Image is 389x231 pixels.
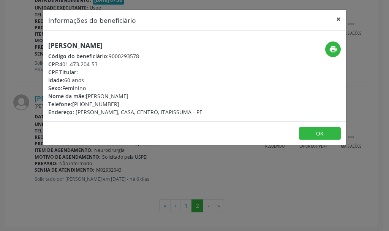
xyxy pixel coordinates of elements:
span: Idade: [48,76,64,84]
span: Nome da mãe: [48,92,86,100]
button: print [325,41,341,57]
div: [PERSON_NAME] [48,92,202,100]
button: OK [299,127,341,140]
h5: [PERSON_NAME] [48,41,202,49]
span: CPF: [48,61,59,68]
div: [PHONE_NUMBER] [48,100,202,108]
div: Feminino [48,84,202,92]
span: Sexo: [48,84,62,92]
span: CPF Titular: [48,69,78,76]
div: 9000293578 [48,52,202,60]
span: [PERSON_NAME], CASA, CENTRO, ITAPISSUMA - PE [76,108,202,116]
div: -- [48,68,202,76]
i: print [329,45,337,53]
div: 401.473.204-53 [48,60,202,68]
div: 60 anos [48,76,202,84]
h5: Informações do beneficiário [48,15,136,25]
span: Endereço: [48,108,74,116]
button: Close [331,10,346,29]
span: Telefone: [48,100,72,108]
span: Código do beneficiário: [48,53,109,60]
